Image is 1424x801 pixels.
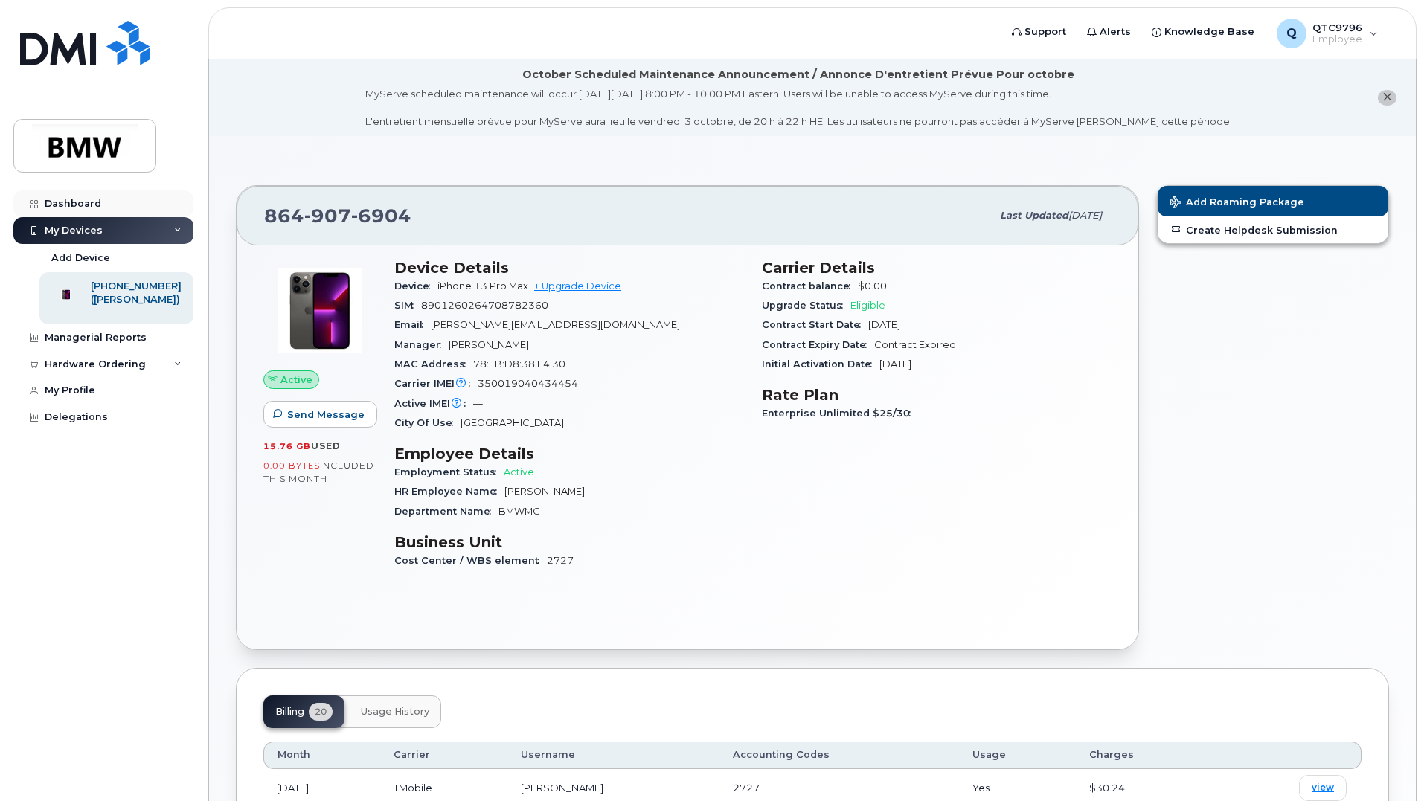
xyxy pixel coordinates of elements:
img: image20231002-3703462-oworib.jpeg [275,266,365,356]
span: 15.76 GB [263,441,311,451]
h3: Business Unit [394,533,744,551]
span: Contract Start Date [762,319,868,330]
iframe: Messenger Launcher [1359,736,1413,790]
span: BMWMC [498,506,540,517]
span: Contract Expired [874,339,956,350]
th: Carrier [380,742,507,768]
button: close notification [1378,90,1396,106]
span: Manager [394,339,449,350]
div: $30.24 [1089,781,1201,795]
span: Contract balance [762,280,858,292]
a: + Upgrade Device [534,280,621,292]
span: Active [504,466,534,477]
span: Email [394,319,431,330]
span: SIM [394,300,421,311]
span: [PERSON_NAME][EMAIL_ADDRESS][DOMAIN_NAME] [431,319,680,330]
h3: Carrier Details [762,259,1112,277]
span: Device [394,280,437,292]
span: 78:FB:D8:38:E4:30 [473,358,565,370]
th: Usage [959,742,1076,768]
th: Username [507,742,719,768]
button: Send Message [263,401,377,428]
span: Cost Center / WBS element [394,555,547,566]
span: [GEOGRAPHIC_DATA] [461,417,564,428]
span: 907 [304,205,351,227]
span: City Of Use [394,417,461,428]
span: 864 [264,205,411,227]
span: Active IMEI [394,398,473,409]
span: MAC Address [394,358,473,370]
span: — [473,398,483,409]
span: [PERSON_NAME] [504,486,585,497]
span: Enterprise Unlimited $25/30 [762,408,918,419]
span: 350019040434454 [478,378,578,389]
th: Accounting Codes [719,742,959,768]
span: Contract Expiry Date [762,339,874,350]
span: $0.00 [858,280,887,292]
span: used [311,440,341,451]
span: view [1312,781,1334,794]
h3: Device Details [394,259,744,277]
h3: Rate Plan [762,386,1112,404]
span: iPhone 13 Pro Max [437,280,528,292]
span: 2727 [733,782,760,794]
span: HR Employee Name [394,486,504,497]
span: [DATE] [1068,210,1102,221]
span: Carrier IMEI [394,378,478,389]
span: 6904 [351,205,411,227]
h3: Employee Details [394,445,744,463]
span: Eligible [850,300,885,311]
span: Upgrade Status [762,300,850,311]
th: Month [263,742,380,768]
span: [PERSON_NAME] [449,339,529,350]
span: Send Message [287,408,365,422]
div: October Scheduled Maintenance Announcement / Annonce D'entretient Prévue Pour octobre [522,67,1074,83]
span: 2727 [547,555,574,566]
span: Last updated [1000,210,1068,221]
a: Create Helpdesk Submission [1158,216,1388,243]
span: Active [280,373,312,387]
span: 8901260264708782360 [421,300,548,311]
button: Add Roaming Package [1158,186,1388,216]
a: view [1299,775,1347,801]
span: Usage History [361,706,429,718]
span: Employment Status [394,466,504,477]
span: [DATE] [868,319,900,330]
span: [DATE] [879,358,911,370]
span: Department Name [394,506,498,517]
span: 0.00 Bytes [263,460,320,471]
span: included this month [263,460,374,484]
span: Initial Activation Date [762,358,879,370]
th: Charges [1076,742,1214,768]
span: Add Roaming Package [1170,196,1304,210]
div: MyServe scheduled maintenance will occur [DATE][DATE] 8:00 PM - 10:00 PM Eastern. Users will be u... [365,87,1232,129]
